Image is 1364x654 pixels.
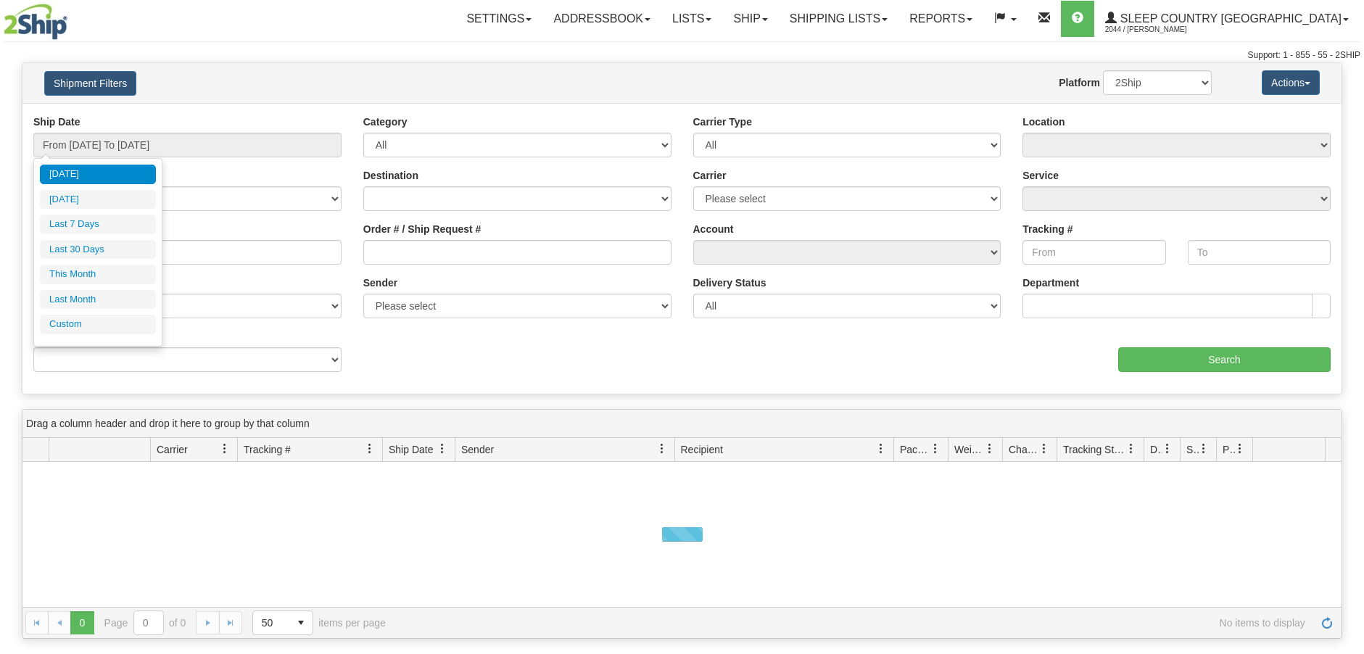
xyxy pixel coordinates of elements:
a: Settings [455,1,542,37]
span: Ship Date [389,442,433,457]
div: grid grouping header [22,410,1342,438]
span: Page sizes drop down [252,610,313,635]
a: Addressbook [542,1,661,37]
a: Charge filter column settings [1032,436,1057,461]
label: Carrier Type [693,115,752,129]
a: Tracking # filter column settings [357,436,382,461]
label: Carrier [693,168,727,183]
a: Carrier filter column settings [212,436,237,461]
a: Ship Date filter column settings [430,436,455,461]
a: Recipient filter column settings [869,436,893,461]
span: Recipient [681,442,723,457]
label: Category [363,115,408,129]
span: Charge [1009,442,1039,457]
a: Reports [898,1,983,37]
span: Sleep Country [GEOGRAPHIC_DATA] [1117,12,1342,25]
span: Tracking # [244,442,291,457]
a: Refresh [1315,611,1339,634]
a: Lists [661,1,722,37]
input: To [1188,240,1331,265]
a: Shipment Issues filter column settings [1191,436,1216,461]
span: Packages [900,442,930,457]
a: Tracking Status filter column settings [1119,436,1144,461]
a: Sender filter column settings [650,436,674,461]
span: select [289,611,313,634]
a: Delivery Status filter column settings [1155,436,1180,461]
li: This Month [40,265,156,284]
label: Ship Date [33,115,80,129]
span: Delivery Status [1150,442,1162,457]
span: Sender [461,442,494,457]
label: Delivery Status [693,276,766,290]
label: Location [1022,115,1065,129]
a: Weight filter column settings [977,436,1002,461]
li: Custom [40,315,156,334]
span: Weight [954,442,985,457]
label: Destination [363,168,418,183]
label: Service [1022,168,1059,183]
a: Pickup Status filter column settings [1228,436,1252,461]
li: [DATE] [40,190,156,210]
input: From [1022,240,1165,265]
label: Account [693,222,734,236]
span: No items to display [406,617,1305,629]
a: Shipping lists [779,1,898,37]
li: Last 7 Days [40,215,156,234]
span: 50 [262,616,281,630]
span: Page 0 [70,611,94,634]
a: Packages filter column settings [923,436,948,461]
a: Ship [722,1,778,37]
input: Search [1118,347,1331,372]
button: Shipment Filters [44,71,136,96]
span: Tracking Status [1063,442,1126,457]
label: Sender [363,276,397,290]
span: Pickup Status [1223,442,1235,457]
span: items per page [252,610,386,635]
div: Support: 1 - 855 - 55 - 2SHIP [4,49,1360,62]
span: Shipment Issues [1186,442,1199,457]
label: Department [1022,276,1079,290]
li: [DATE] [40,165,156,184]
span: 2044 / [PERSON_NAME] [1105,22,1214,37]
a: Sleep Country [GEOGRAPHIC_DATA] 2044 / [PERSON_NAME] [1094,1,1360,37]
span: Carrier [157,442,188,457]
button: Actions [1262,70,1320,95]
iframe: chat widget [1331,253,1363,401]
li: Last 30 Days [40,240,156,260]
span: Page of 0 [104,610,186,635]
img: logo2044.jpg [4,4,67,40]
label: Platform [1059,75,1100,90]
li: Last Month [40,290,156,310]
label: Order # / Ship Request # [363,222,481,236]
label: Tracking # [1022,222,1072,236]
